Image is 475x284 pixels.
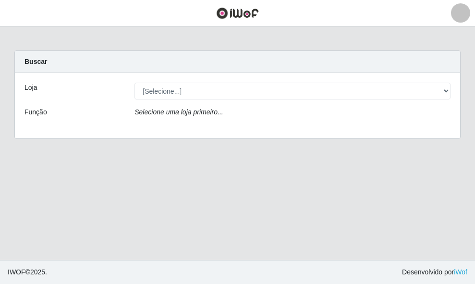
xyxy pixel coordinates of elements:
strong: Buscar [24,58,47,65]
i: Selecione uma loja primeiro... [134,108,223,116]
img: CoreUI Logo [216,7,259,19]
a: iWof [454,268,467,276]
span: IWOF [8,268,25,276]
span: Desenvolvido por [402,267,467,277]
span: © 2025 . [8,267,47,277]
label: Loja [24,83,37,93]
label: Função [24,107,47,117]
